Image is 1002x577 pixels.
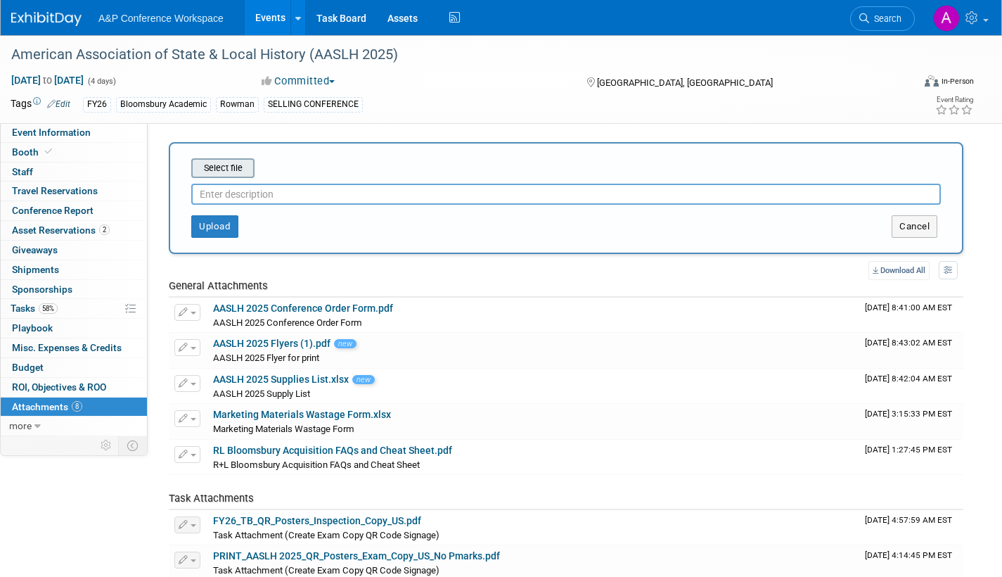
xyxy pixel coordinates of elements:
a: Search [850,6,915,31]
button: Cancel [892,215,937,238]
span: Task Attachment (Create Exam Copy QR Code Signage) [213,565,439,576]
button: Upload [191,215,238,238]
div: Event Rating [935,96,973,103]
i: Booth reservation complete [45,148,52,156]
a: AASLH 2025 Flyers (1).pdf [213,338,330,349]
span: (4 days) [86,77,116,86]
span: AASLH 2025 Flyer for print [213,353,319,363]
td: Personalize Event Tab Strip [94,436,119,455]
td: Upload Timestamp [859,298,963,333]
span: Misc. Expenses & Credits [12,342,122,353]
a: Edit [47,99,70,109]
span: Attachments [12,401,82,412]
span: Playbook [12,322,53,334]
a: Tasks58% [1,299,147,318]
a: Budget [1,358,147,377]
a: Marketing Materials Wastage Form.xlsx [213,409,391,420]
span: AASLH 2025 Conference Order Form [213,317,362,328]
span: Upload Timestamp [865,550,952,560]
a: more [1,417,147,436]
a: Attachments8 [1,398,147,417]
td: Upload Timestamp [859,333,963,368]
img: Amanda Oney [933,5,960,32]
div: In-Person [941,76,974,87]
a: Giveaways [1,241,147,260]
span: Staff [12,166,33,177]
span: Budget [12,362,44,373]
span: Event Information [12,127,91,138]
button: Committed [257,74,340,89]
a: Sponsorships [1,280,147,299]
a: ROI, Objectives & ROO [1,378,147,397]
span: Search [869,13,901,24]
span: Task Attachments [169,492,254,505]
span: Tasks [11,303,58,314]
div: SELLING CONFERENCE [264,97,363,112]
div: Event Format [831,73,974,94]
span: Sponsorships [12,284,72,295]
span: new [352,375,375,384]
a: Misc. Expenses & Credits [1,338,147,357]
span: Upload Timestamp [865,409,952,419]
span: Travel Reservations [12,185,98,196]
a: PRINT_AASLH 2025_QR_Posters_Exam_Copy_US_No Pmarks.pdf [213,550,500,562]
td: Upload Timestamp [859,369,963,404]
span: Upload Timestamp [865,445,952,455]
td: Upload Timestamp [859,404,963,439]
span: Upload Timestamp [865,374,952,383]
img: Format-Inperson.png [925,75,939,87]
span: R+L Bloomsbury Acquisition FAQs and Cheat Sheet [213,459,420,470]
span: Shipments [12,264,59,275]
span: AASLH 2025 Supply List [213,388,310,399]
span: 58% [39,303,58,314]
span: 2 [99,224,110,235]
a: FY26_TB_QR_Posters_Inspection_Copy_US.pdf [213,515,421,526]
a: Shipments [1,260,147,279]
span: Giveaways [12,244,58,255]
span: Task Attachment (Create Exam Copy QR Code Signage) [213,530,439,540]
div: American Association of State & Local History (AASLH 2025) [6,42,892,68]
span: Asset Reservations [12,224,110,236]
td: Tags [11,96,70,113]
td: Upload Timestamp [859,510,963,545]
span: [DATE] [DATE] [11,74,84,87]
span: A&P Conference Workspace [98,13,224,24]
span: [GEOGRAPHIC_DATA], [GEOGRAPHIC_DATA] [597,77,773,88]
td: Upload Timestamp [859,440,963,475]
span: to [41,75,54,86]
span: Upload Timestamp [865,515,952,525]
div: Bloomsbury Academic [116,97,211,112]
span: more [9,420,32,431]
div: FY26 [83,97,111,112]
a: Staff [1,163,147,182]
a: AASLH 2025 Supplies List.xlsx [213,374,349,385]
span: General Attachments [169,279,268,292]
a: RL Bloomsbury Acquisition FAQs and Cheat Sheet.pdf [213,445,452,456]
span: new [334,339,357,348]
a: Event Information [1,123,147,142]
a: Download All [868,261,930,280]
span: Conference Report [12,205,94,216]
img: ExhibitDay [11,12,82,26]
a: Travel Reservations [1,182,147,201]
span: Marketing Materials Wastage Form [213,424,354,434]
span: ROI, Objectives & ROO [12,381,106,393]
div: Rowman [216,97,259,112]
span: Upload Timestamp [865,338,952,348]
a: Conference Report [1,201,147,220]
span: Upload Timestamp [865,303,952,312]
a: Playbook [1,319,147,338]
span: 8 [72,401,82,412]
a: Asset Reservations2 [1,221,147,240]
input: Enter description [191,184,941,205]
a: AASLH 2025 Conference Order Form.pdf [213,303,393,314]
a: Booth [1,143,147,162]
td: Toggle Event Tabs [119,436,148,455]
span: Booth [12,146,55,158]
